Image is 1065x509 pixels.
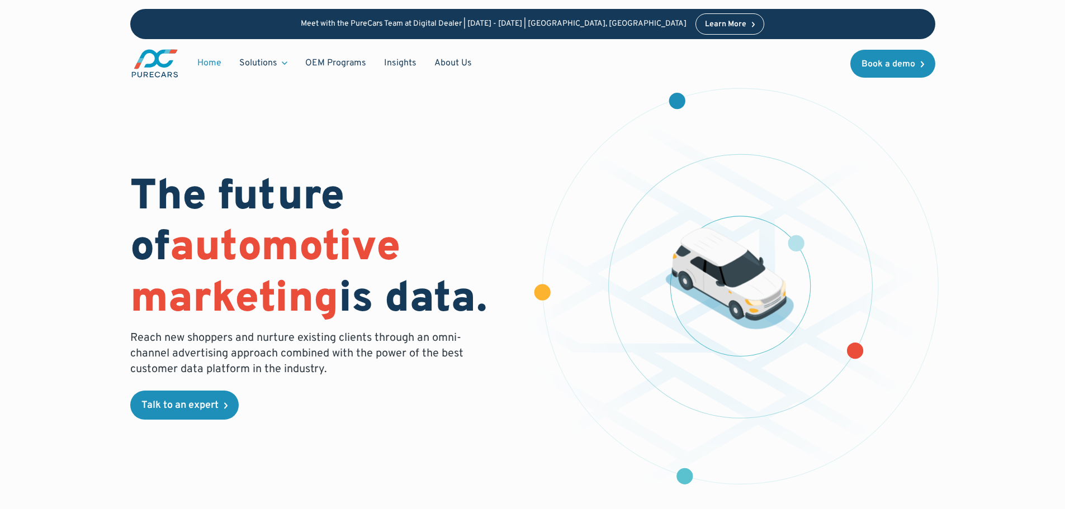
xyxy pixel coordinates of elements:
div: Solutions [230,53,296,74]
span: automotive marketing [130,222,400,326]
img: purecars logo [130,48,179,79]
a: About Us [425,53,481,74]
a: Book a demo [850,50,935,78]
a: Learn More [695,13,765,35]
div: Book a demo [862,60,915,69]
a: main [130,48,179,79]
div: Learn More [705,21,746,28]
a: Talk to an expert [130,391,239,420]
div: Solutions [239,57,277,69]
a: Insights [375,53,425,74]
p: Reach new shoppers and nurture existing clients through an omni-channel advertising approach comb... [130,330,470,377]
a: OEM Programs [296,53,375,74]
a: Home [188,53,230,74]
p: Meet with the PureCars Team at Digital Dealer | [DATE] - [DATE] | [GEOGRAPHIC_DATA], [GEOGRAPHIC_... [301,20,687,29]
h1: The future of is data. [130,173,519,326]
img: illustration of a vehicle [665,228,794,330]
div: Talk to an expert [141,401,219,411]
